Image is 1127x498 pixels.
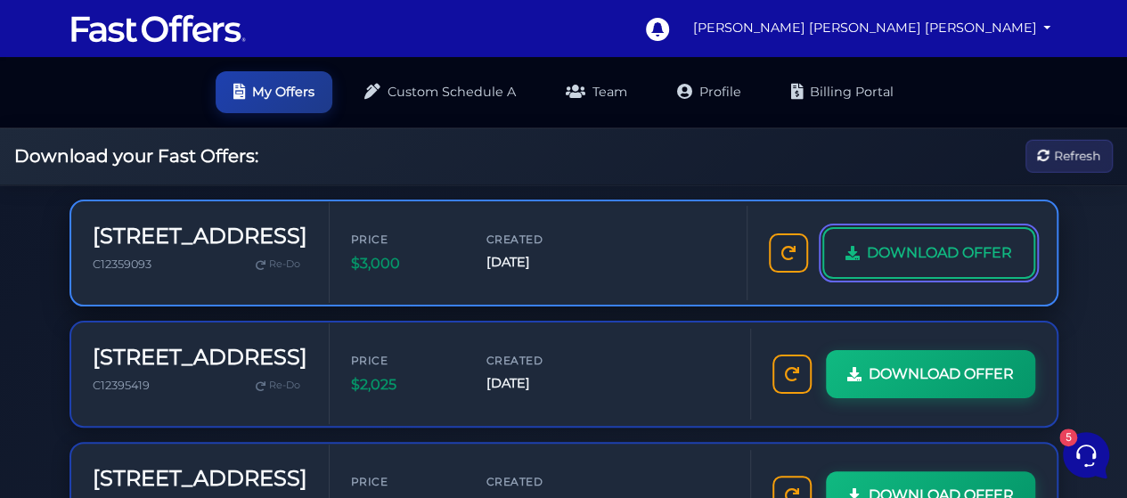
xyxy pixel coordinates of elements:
[249,374,307,397] a: Re-Do
[822,227,1035,279] a: DOWNLOAD OFFER
[75,225,274,243] span: Aura
[93,345,307,371] h3: [STREET_ADDRESS]
[826,350,1035,398] a: DOWNLOAD OFFER
[269,378,300,394] span: Re-Do
[29,159,64,194] img: dark
[124,334,233,375] button: 5Messages
[659,71,759,113] a: Profile
[351,473,458,490] span: Price
[284,225,328,241] p: 2mo ago
[53,359,84,375] p: Home
[93,379,150,392] span: C12395419
[216,71,332,113] a: My Offers
[29,128,144,143] span: Your Conversations
[867,241,1012,265] span: DOWNLOAD OFFER
[351,373,458,396] span: $2,025
[128,290,249,304] span: Start a Conversation
[14,334,124,375] button: Home
[486,231,593,248] span: Created
[276,359,299,375] p: Help
[486,473,593,490] span: Created
[21,218,335,272] a: AuraI'm sorry you're having trouble with the forms. Here are a few tips that might help: Download...
[269,257,300,273] span: Re-Do
[178,332,191,345] span: 5
[351,252,458,275] span: $3,000
[548,71,645,113] a: Team
[153,359,204,375] p: Messages
[93,466,307,492] h3: [STREET_ADDRESS]
[773,71,911,113] a: Billing Portal
[1054,146,1100,166] span: Refresh
[686,11,1058,45] a: [PERSON_NAME] [PERSON_NAME] [PERSON_NAME]
[351,231,458,248] span: Price
[14,14,299,100] h2: Hello [DEMOGRAPHIC_DATA] 👋
[21,150,335,203] a: AuraYou:nothing is working2mo ago
[93,224,307,249] h3: [STREET_ADDRESS]
[486,352,593,369] span: Created
[486,373,593,394] span: [DATE]
[75,178,274,196] p: You: nothing is working
[288,128,328,143] a: See all
[75,157,274,175] span: Aura
[93,257,151,271] span: C12359093
[75,247,274,265] p: I'm sorry you're having trouble with the forms. Here are a few tips that might help: Download the...
[1059,429,1113,482] iframe: Customerly Messenger Launcher
[1025,140,1113,173] button: Refresh
[347,71,534,113] a: Custom Schedule A
[249,253,307,276] a: Re-Do
[486,252,593,273] span: [DATE]
[29,279,328,314] button: Start a Conversation
[351,352,458,369] span: Price
[14,145,258,167] h2: Download your Fast Offers:
[284,157,328,173] p: 2mo ago
[29,227,64,263] img: dark
[233,334,342,375] button: Help
[869,363,1014,386] span: DOWNLOAD OFFER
